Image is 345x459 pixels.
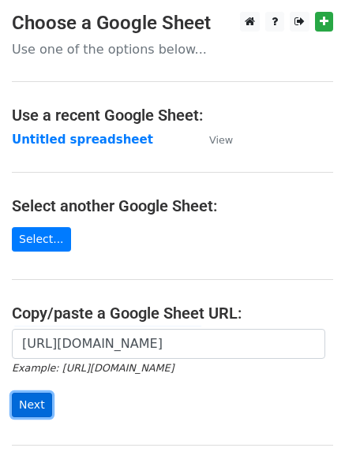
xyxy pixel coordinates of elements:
a: View [193,132,233,147]
h4: Copy/paste a Google Sheet URL: [12,304,333,323]
a: Select... [12,227,71,252]
h4: Select another Google Sheet: [12,196,333,215]
input: Paste your Google Sheet URL here [12,329,325,359]
h3: Choose a Google Sheet [12,12,333,35]
a: Untitled spreadsheet [12,132,153,147]
p: Use one of the options below... [12,41,333,58]
iframe: Chat Widget [266,383,345,459]
input: Next [12,393,52,417]
small: Example: [URL][DOMAIN_NAME] [12,362,174,374]
h4: Use a recent Google Sheet: [12,106,333,125]
small: View [209,134,233,146]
